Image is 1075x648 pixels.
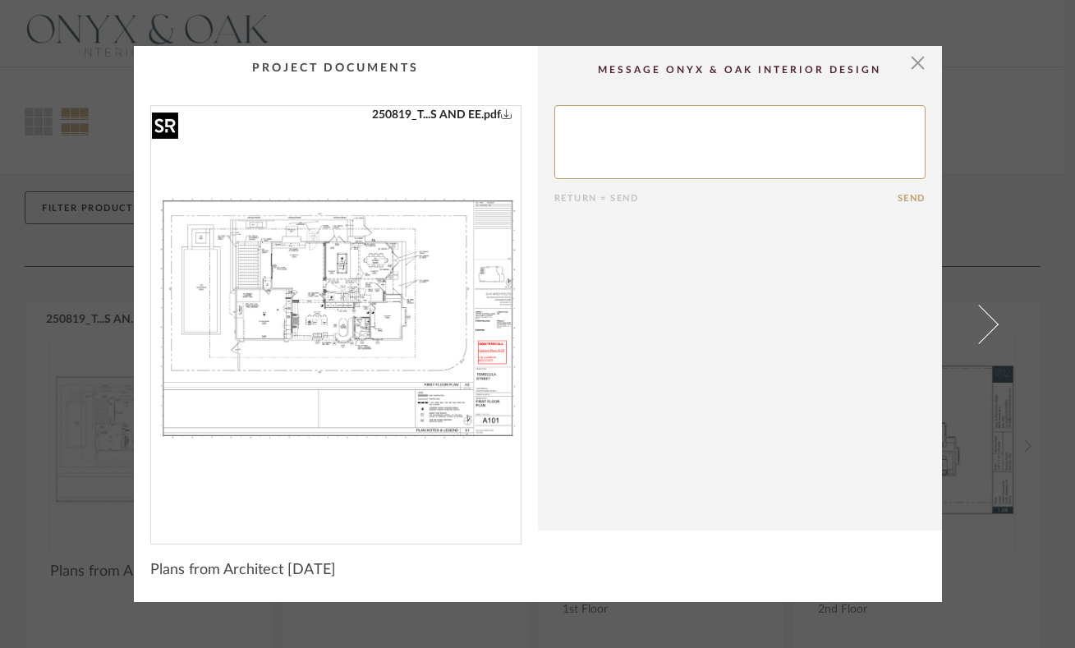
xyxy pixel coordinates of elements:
div: 0 [151,106,521,531]
div: Return = Send [554,193,898,204]
a: 250819_T...S AND EE.pdf [372,106,512,124]
img: 8e450fe0-14e6-4610-82fb-0b77985327ea_1000x1000.jpg [151,106,521,531]
button: Send [898,193,926,204]
span: Plans from Architect [DATE] [150,561,336,579]
button: Close [902,46,935,79]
